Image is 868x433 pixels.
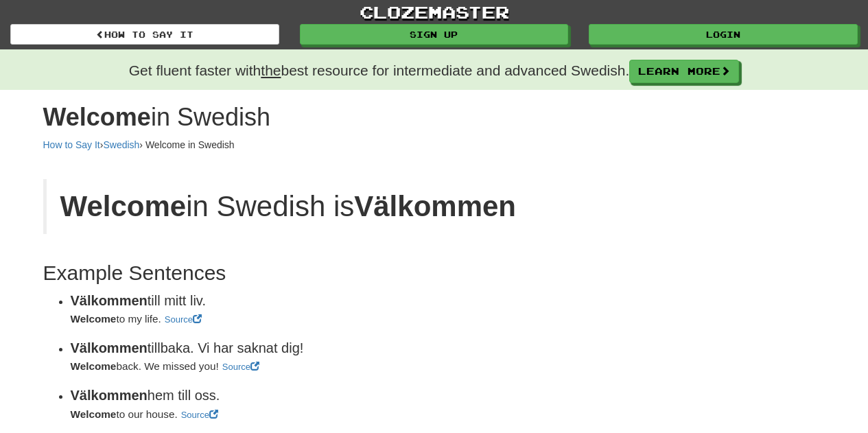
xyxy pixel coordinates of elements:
[71,408,117,420] strong: Welcome
[43,104,558,131] h1: in Swedish
[165,314,202,325] a: Source
[261,62,281,78] u: the
[629,60,739,83] a: Learn More
[60,190,187,222] strong: Welcome
[10,24,279,45] a: How to Say It
[71,340,148,355] strong: Välkommen
[71,313,161,325] small: to my life.
[71,291,558,311] div: till mitt liv.
[103,139,139,150] a: Swedish
[71,360,117,372] strong: Welcome
[43,49,825,90] div: Get fluent faster with best resource for intermediate and advanced Swedish.
[71,293,148,308] strong: Välkommen
[43,103,151,131] strong: Welcome
[354,190,516,222] strong: Välkommen
[589,24,858,45] a: Login
[71,338,558,358] div: tillbaka. Vi har saknat dig!
[300,24,569,45] a: Sign up
[43,261,558,284] h2: Example Sentences
[71,386,558,406] div: hem till oss.
[181,410,218,420] a: Source
[71,388,148,403] strong: Välkommen
[43,138,558,152] div: › › Welcome in Swedish
[43,179,558,234] blockquote: in Swedish is
[71,360,219,372] small: back. We missed you!
[222,362,259,372] a: Source
[43,139,100,150] a: How to Say It
[71,408,178,420] small: to our house.
[71,313,117,325] strong: Welcome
